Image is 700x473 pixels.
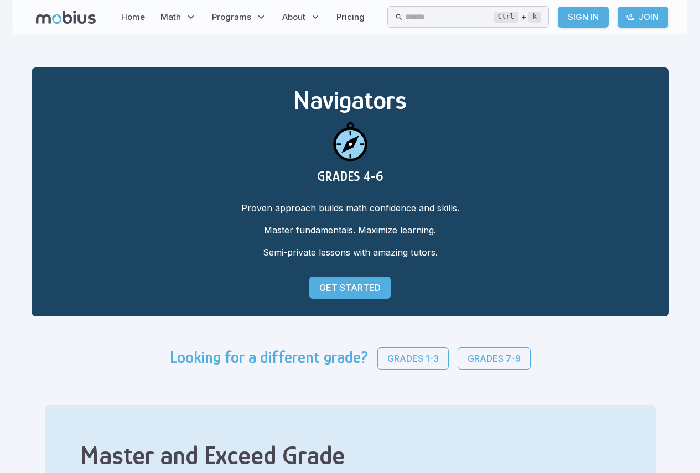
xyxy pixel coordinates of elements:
h3: GRADES 4-6 [49,169,651,184]
div: + [494,11,541,24]
a: Grades 1-3 [377,347,449,370]
a: Get Started [309,277,391,299]
p: Semi-private lessons with amazing tutors. [49,246,651,259]
kbd: k [528,12,541,23]
a: Join [618,7,668,28]
img: navigators icon [324,115,377,169]
p: Get Started [319,281,381,294]
a: Home [118,4,148,30]
p: Master fundamentals. Maximize learning. [49,223,651,237]
h3: Looking for a different grade? [170,347,369,370]
a: Grades 7-9 [458,347,531,370]
a: Sign In [558,7,609,28]
p: Proven approach builds math confidence and skills. [49,201,651,215]
p: Grades 1-3 [387,352,439,365]
p: Grades 7-9 [468,352,521,365]
a: Pricing [333,4,368,30]
kbd: Ctrl [494,12,518,23]
h2: Navigators [49,85,651,115]
span: Math [160,11,181,23]
span: About [282,11,305,23]
span: Programs [212,11,251,23]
